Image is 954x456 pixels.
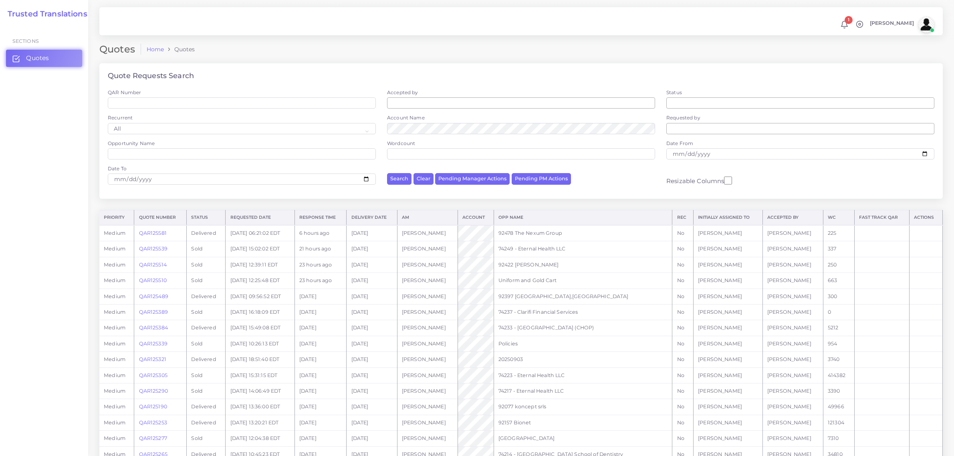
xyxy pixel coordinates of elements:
[187,257,226,272] td: Sold
[762,210,823,225] th: Accepted by
[694,367,763,383] td: [PERSON_NAME]
[139,420,167,426] a: QAR125253
[397,383,458,399] td: [PERSON_NAME]
[2,10,87,19] a: Trusted Translations
[672,415,694,430] td: No
[823,367,854,383] td: 414382
[6,50,82,67] a: Quotes
[104,435,125,441] span: medium
[187,210,226,225] th: Status
[762,352,823,367] td: [PERSON_NAME]
[672,352,694,367] td: No
[139,309,168,315] a: QAR125389
[187,367,226,383] td: Sold
[694,336,763,351] td: [PERSON_NAME]
[694,273,763,289] td: [PERSON_NAME]
[108,72,194,81] h4: Quote Requests Search
[823,336,854,351] td: 954
[187,241,226,257] td: Sold
[226,210,294,225] th: Requested Date
[294,383,347,399] td: [DATE]
[347,289,397,304] td: [DATE]
[823,415,854,430] td: 121304
[26,54,49,63] span: Quotes
[694,352,763,367] td: [PERSON_NAME]
[855,210,909,225] th: Fast Track QAR
[104,420,125,426] span: medium
[413,173,434,185] button: Clear
[672,225,694,241] td: No
[823,431,854,446] td: 7310
[762,336,823,351] td: [PERSON_NAME]
[226,304,294,320] td: [DATE] 16:18:09 EDT
[108,114,133,121] label: Recurrent
[397,367,458,383] td: [PERSON_NAME]
[494,320,672,336] td: 74233 - [GEOGRAPHIC_DATA] (CHOP)
[762,225,823,241] td: [PERSON_NAME]
[494,431,672,446] td: [GEOGRAPHIC_DATA]
[347,352,397,367] td: [DATE]
[512,173,571,185] button: Pending PM Actions
[99,210,134,225] th: Priority
[387,89,418,96] label: Accepted by
[694,320,763,336] td: [PERSON_NAME]
[226,336,294,351] td: [DATE] 10:26:13 EDT
[762,257,823,272] td: [PERSON_NAME]
[672,336,694,351] td: No
[347,304,397,320] td: [DATE]
[294,367,347,383] td: [DATE]
[147,45,164,53] a: Home
[187,352,226,367] td: Delivered
[226,367,294,383] td: [DATE] 15:31:15 EDT
[762,415,823,430] td: [PERSON_NAME]
[347,225,397,241] td: [DATE]
[294,336,347,351] td: [DATE]
[397,320,458,336] td: [PERSON_NAME]
[99,44,141,55] h2: Quotes
[762,241,823,257] td: [PERSON_NAME]
[494,273,672,289] td: Uniform and Gold Cart
[762,367,823,383] td: [PERSON_NAME]
[187,320,226,336] td: Delivered
[294,304,347,320] td: [DATE]
[187,431,226,446] td: Sold
[823,352,854,367] td: 3740
[870,21,914,26] span: [PERSON_NAME]
[694,241,763,257] td: [PERSON_NAME]
[139,262,167,268] a: QAR125514
[823,320,854,336] td: 5212
[694,257,763,272] td: [PERSON_NAME]
[918,16,934,32] img: avatar
[672,257,694,272] td: No
[139,435,167,441] a: QAR125277
[139,372,167,378] a: QAR125305
[104,309,125,315] span: medium
[762,383,823,399] td: [PERSON_NAME]
[347,399,397,415] td: [DATE]
[104,262,125,268] span: medium
[823,241,854,257] td: 337
[347,210,397,225] th: Delivery Date
[104,404,125,410] span: medium
[226,431,294,446] td: [DATE] 12:04:38 EDT
[397,352,458,367] td: [PERSON_NAME]
[104,325,125,331] span: medium
[226,241,294,257] td: [DATE] 15:02:02 EDT
[187,225,226,241] td: Delivered
[397,257,458,272] td: [PERSON_NAME]
[294,415,347,430] td: [DATE]
[294,352,347,367] td: [DATE]
[104,246,125,252] span: medium
[494,257,672,272] td: 92422 [PERSON_NAME]
[104,293,125,299] span: medium
[397,431,458,446] td: [PERSON_NAME]
[397,241,458,257] td: [PERSON_NAME]
[909,210,942,225] th: Actions
[823,289,854,304] td: 300
[694,289,763,304] td: [PERSON_NAME]
[347,383,397,399] td: [DATE]
[397,225,458,241] td: [PERSON_NAME]
[294,320,347,336] td: [DATE]
[294,399,347,415] td: [DATE]
[397,289,458,304] td: [PERSON_NAME]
